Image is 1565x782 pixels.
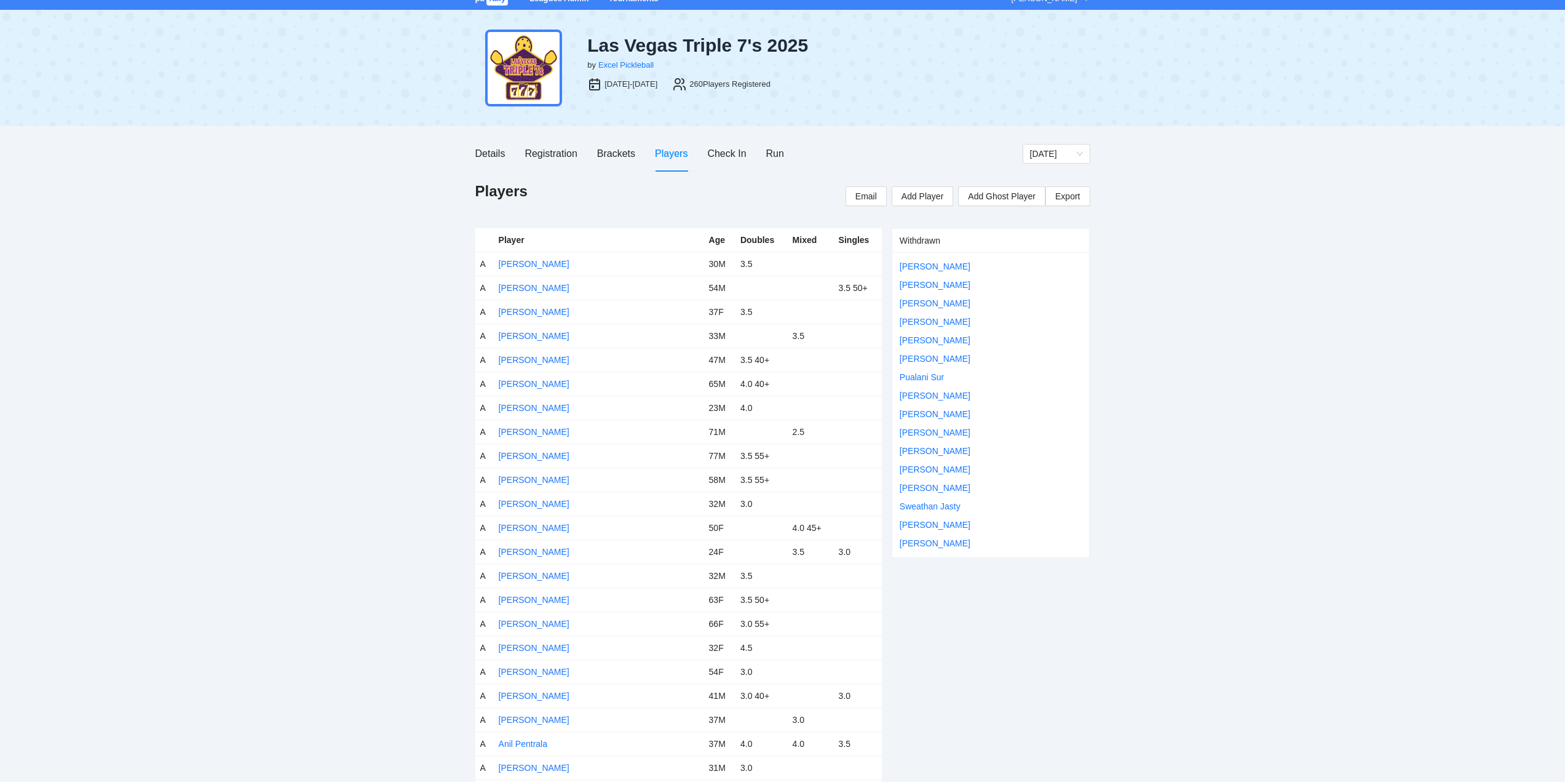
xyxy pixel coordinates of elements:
[704,660,735,684] td: 54F
[475,564,494,588] td: A
[900,354,970,364] a: [PERSON_NAME]
[499,403,569,413] a: [PERSON_NAME]
[900,483,970,493] a: [PERSON_NAME]
[704,636,735,660] td: 32F
[1045,186,1090,206] a: Export
[475,372,494,396] td: A
[793,233,829,247] div: Mixed
[735,756,788,780] td: 3.0
[499,667,569,677] a: [PERSON_NAME]
[958,186,1045,206] button: Add Ghost Player
[499,451,569,461] a: [PERSON_NAME]
[704,396,735,420] td: 23M
[475,252,494,276] td: A
[499,499,569,509] a: [PERSON_NAME]
[788,420,834,444] td: 2.5
[704,756,735,780] td: 31M
[788,708,834,732] td: 3.0
[525,146,577,161] div: Registration
[475,348,494,372] td: A
[900,446,970,456] a: [PERSON_NAME]
[766,146,784,161] div: Run
[740,233,783,247] div: Doubles
[499,571,569,581] a: [PERSON_NAME]
[499,595,569,605] a: [PERSON_NAME]
[855,190,877,203] span: Email
[900,465,970,474] a: [PERSON_NAME]
[499,643,569,653] a: [PERSON_NAME]
[704,588,735,612] td: 63F
[499,475,569,485] a: [PERSON_NAME]
[499,259,569,269] a: [PERSON_NAME]
[475,516,494,540] td: A
[834,276,882,300] td: 3.5 50+
[892,186,953,206] button: Add Player
[1030,145,1083,163] span: Friday
[1055,187,1080,205] span: Export
[598,60,654,70] a: Excel Pickleball
[475,684,494,708] td: A
[900,409,970,419] a: [PERSON_NAME]
[900,501,961,511] a: Sweathan Jasty
[707,146,746,161] div: Check In
[597,146,635,161] div: Brackets
[735,612,788,636] td: 3.0 55+
[788,324,834,348] td: 3.5
[846,186,887,206] button: Email
[900,317,970,327] a: [PERSON_NAME]
[499,355,569,365] a: [PERSON_NAME]
[704,444,735,468] td: 77M
[475,396,494,420] td: A
[475,588,494,612] td: A
[475,540,494,564] td: A
[499,523,569,533] a: [PERSON_NAME]
[735,732,788,756] td: 4.0
[499,427,569,437] a: [PERSON_NAME]
[485,30,562,106] img: tiple-sevens-24.png
[499,233,699,247] div: Player
[587,59,596,71] div: by
[900,391,970,401] a: [PERSON_NAME]
[475,300,494,324] td: A
[735,348,788,372] td: 3.5 40+
[788,516,834,540] td: 4.0 45+
[704,348,735,372] td: 47M
[704,684,735,708] td: 41M
[735,492,788,516] td: 3.0
[735,468,788,492] td: 3.5 55+
[499,691,569,701] a: [PERSON_NAME]
[475,324,494,348] td: A
[499,307,569,317] a: [PERSON_NAME]
[475,708,494,732] td: A
[834,732,882,756] td: 3.5
[499,379,569,389] a: [PERSON_NAME]
[900,372,944,382] a: Pualani Sur
[704,372,735,396] td: 65M
[475,444,494,468] td: A
[499,763,569,773] a: [PERSON_NAME]
[475,732,494,756] td: A
[499,739,547,749] a: Anil Pentrala
[475,276,494,300] td: A
[900,520,970,530] a: [PERSON_NAME]
[900,335,970,345] a: [PERSON_NAME]
[968,190,1036,203] span: Add Ghost Player
[704,516,735,540] td: 50F
[704,564,735,588] td: 32M
[475,660,494,684] td: A
[900,538,970,548] a: [PERSON_NAME]
[834,684,882,708] td: 3.0
[735,636,788,660] td: 4.5
[689,78,771,90] div: 260 Players Registered
[475,420,494,444] td: A
[655,146,687,161] div: Players
[704,468,735,492] td: 58M
[475,468,494,492] td: A
[704,300,735,324] td: 37F
[587,34,875,57] div: Las Vegas Triple 7's 2025
[475,756,494,780] td: A
[475,492,494,516] td: A
[900,298,970,308] a: [PERSON_NAME]
[735,588,788,612] td: 3.5 50+
[475,636,494,660] td: A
